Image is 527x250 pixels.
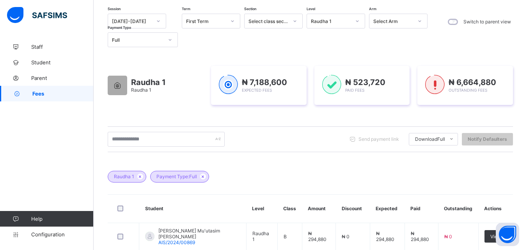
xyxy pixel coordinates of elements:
span: Level [307,7,315,11]
span: B [284,234,287,239]
th: Paid [405,195,438,223]
span: ₦ 0 [342,234,350,239]
span: ₦ 523,720 [345,78,385,87]
span: Paid Fees [345,88,364,92]
div: [DATE]-[DATE] [112,18,152,24]
label: Switch to parent view [463,19,511,25]
span: AIS/2024/00869 [158,239,195,245]
span: Term [182,7,190,11]
span: Session [108,7,121,11]
span: Raudha 1 [114,174,134,179]
span: ₦ 0 [444,234,452,239]
span: Expected Fees [242,88,272,92]
span: Send payment link [358,136,399,142]
span: Fees [32,90,94,97]
div: Select Arm [373,18,413,24]
th: Amount [302,195,335,223]
th: Discount [336,195,370,223]
img: outstanding-1.146d663e52f09953f639664a84e30106.svg [425,75,444,94]
img: paid-1.3eb1404cbcb1d3b736510a26bbfa3ccb.svg [322,75,341,94]
span: Raudha 1 [252,230,269,242]
span: Payment Type: Full [156,174,197,179]
span: View [490,234,501,239]
span: ₦ 7,188,600 [242,78,287,87]
span: Configuration [31,231,93,238]
th: Level [246,195,277,223]
div: Select class section [248,18,288,24]
span: Outstanding Fees [449,88,487,92]
span: ₦ 294,880 [308,230,326,242]
span: Raudha 1 [131,78,166,87]
span: Notify Defaulters [468,136,507,142]
th: Student [139,195,247,223]
span: Section [244,7,256,11]
div: Full [112,37,163,43]
th: Class [277,195,302,223]
span: Student [31,59,94,66]
span: ₦ 294,880 [376,230,394,242]
th: Outstanding [438,195,478,223]
div: Raudha 1 [311,18,351,24]
span: ₦ 6,664,880 [449,78,496,87]
span: Arm [369,7,376,11]
span: Help [31,216,93,222]
th: Expected [370,195,405,223]
img: expected-1.03dd87d44185fb6c27cc9b2570c10499.svg [219,75,238,94]
span: Parent [31,75,94,81]
button: Open asap [496,223,519,246]
img: safsims [7,7,67,23]
span: Raudha 1 [131,87,151,93]
span: Download Full [415,136,445,142]
span: Payment Type [108,25,131,30]
span: [PERSON_NAME] Mu'utasim [PERSON_NAME] [158,228,240,239]
span: ₦ 294,880 [411,230,429,242]
div: First Term [186,18,226,24]
th: Actions [478,195,513,223]
span: Staff [31,44,94,50]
